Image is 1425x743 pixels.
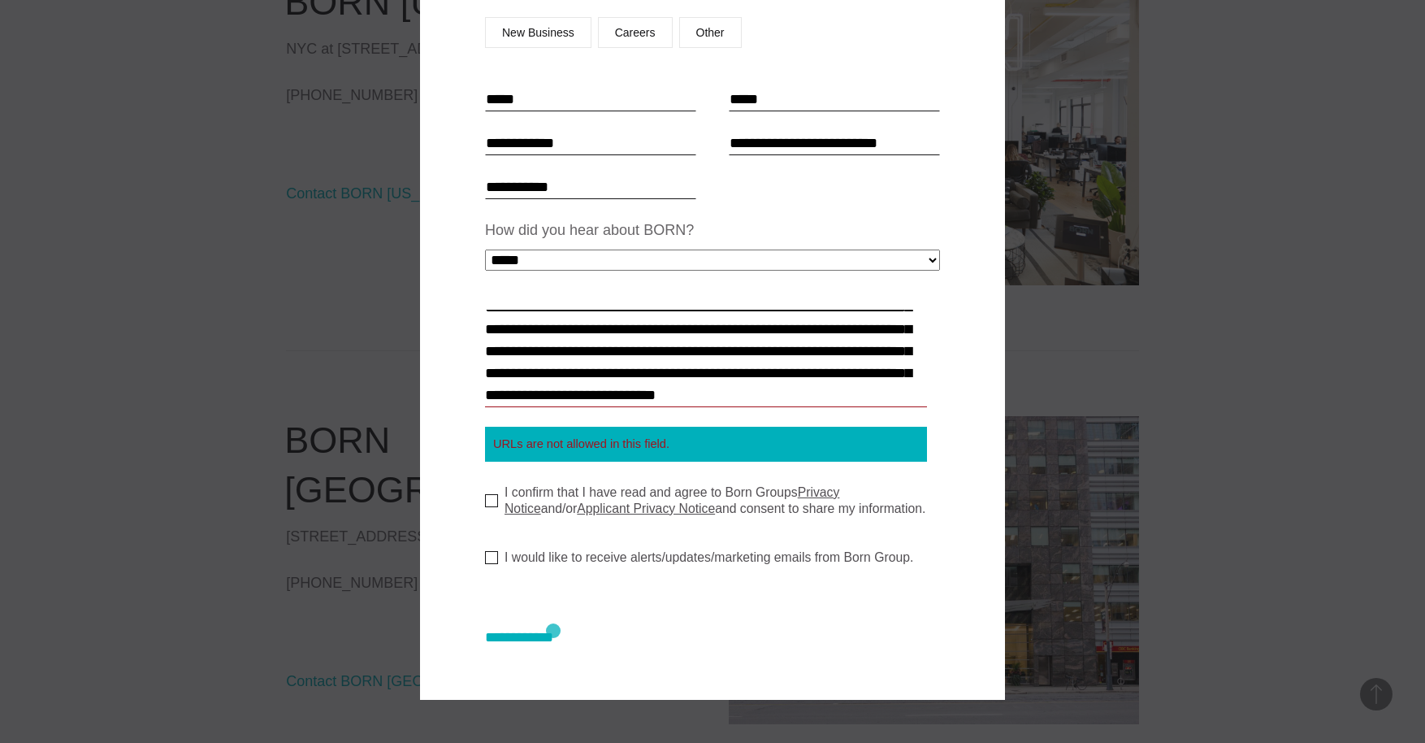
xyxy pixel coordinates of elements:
a: Applicant Privacy Notice [577,502,715,515]
label: I would like to receive alerts/updates/marketing emails from Born Group. [485,550,913,566]
label: Careers [598,17,673,48]
label: I confirm that I have read and agree to Born Groups and/or and consent to share my information. [485,484,953,517]
a: Privacy Notice [505,485,839,515]
label: Other [679,17,742,48]
label: How did you hear about BORN? [485,221,694,240]
label: New Business [485,17,591,48]
div: URLs are not allowed in this field. [485,427,927,462]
